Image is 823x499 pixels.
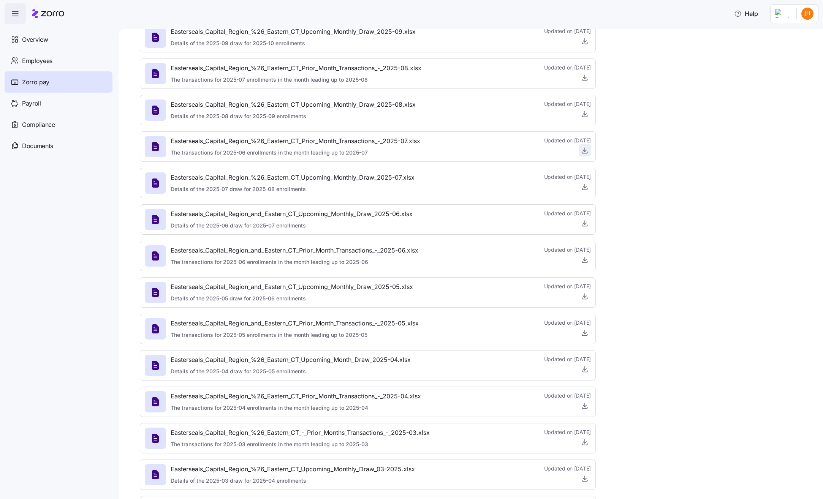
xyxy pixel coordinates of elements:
span: Updated on [DATE] [544,210,591,217]
span: The transactions for 2025-07 enrollments in the month leading up to 2025-08 [171,76,421,84]
span: Easterseals_Capital_Region_and_Eastern_CT_Prior_Month_Transactions_-_2025-05.xlsx [171,319,419,328]
span: Updated on [DATE] [544,355,591,363]
span: Updated on [DATE] [544,392,591,400]
a: Payroll [5,93,112,114]
span: Easterseals_Capital_Region_%26_Eastern_CT_Upcoming_Monthly_Draw_2025-09.xlsx [171,27,416,36]
span: Details of the 2025-04 draw for 2025-05 enrollments [171,368,411,375]
a: Zorro pay [5,71,112,93]
span: Updated on [DATE] [544,283,591,290]
img: Employer logo [775,9,790,18]
span: Updated on [DATE] [544,465,591,472]
span: Details of the 2025-05 draw for 2025-06 enrollments [171,295,413,302]
span: Updated on [DATE] [544,137,591,144]
span: Details of the 2025-03 draw for 2025-04 enrollments [171,477,415,485]
span: Easterseals_Capital_Region_and_Eastern_CT_Prior_Month_Transactions_-_2025-06.xlsx [171,246,418,255]
span: Updated on [DATE] [544,100,591,108]
button: Help [728,6,764,21]
span: Details of the 2025-09 draw for 2025-10 enrollments [171,39,416,47]
span: The transactions for 2025-06 enrollments in the month leading up to 2025-06 [171,258,418,266]
span: The transactions for 2025-04 enrollments in the month leading up to 2025-04 [171,404,421,412]
span: The transactions for 2025-06 enrollments in the month leading up to 2025-07 [171,149,420,156]
a: Employees [5,50,112,71]
span: Easterseals_Capital_Region_%26_Eastern_CT_Prior_Month_Transactions_-_2025-04.xlsx [171,392,421,401]
span: Help [734,9,758,18]
span: Details of the 2025-08 draw for 2025-09 enrollments [171,112,416,120]
a: Compliance [5,114,112,135]
a: Overview [5,29,112,50]
span: Details of the 2025-07 draw for 2025-08 enrollments [171,185,415,193]
img: ce272918e4e19d881d629216a37b5f0b [801,8,814,20]
span: Updated on [DATE] [544,173,591,181]
span: Zorro pay [22,77,49,87]
span: Updated on [DATE] [544,27,591,35]
span: Updated on [DATE] [544,428,591,436]
span: Easterseals_Capital_Region_and_Eastern_CT_Upcoming_Monthly_Draw_2025-06.xlsx [171,209,413,219]
span: Easterseals_Capital_Region_and_Eastern_CT_Upcoming_Monthly_Draw_2025-05.xlsx [171,282,413,292]
span: Easterseals_Capital_Region_%26_Eastern_CT_-_Prior_Months_Transactions_-_2025-03.xlsx [171,428,430,437]
span: Updated on [DATE] [544,64,591,71]
span: Easterseals_Capital_Region_%26_Eastern_CT_Upcoming_Monthly_Draw_03-2025.xlsx [171,464,415,474]
span: Details of the 2025-06 draw for 2025-07 enrollments [171,222,413,229]
span: Easterseals_Capital_Region_%26_Eastern_CT_Prior_Month_Transactions_-_2025-07.xlsx [171,136,420,146]
span: Overview [22,35,48,44]
span: Updated on [DATE] [544,319,591,327]
span: Easterseals_Capital_Region_%26_Eastern_CT_Upcoming_Month_Draw_2025-04.xlsx [171,355,411,365]
a: Documents [5,135,112,156]
span: Easterseals_Capital_Region_%26_Eastern_CT_Upcoming_Monthly_Draw_2025-07.xlsx [171,173,415,182]
span: The transactions for 2025-05 enrollments in the month leading up to 2025-05 [171,331,419,339]
span: Easterseals_Capital_Region_%26_Eastern_CT_Upcoming_Monthly_Draw_2025-08.xlsx [171,100,416,109]
span: The transactions for 2025-03 enrollments in the month leading up to 2025-03 [171,441,430,448]
span: Employees [22,56,52,66]
span: Compliance [22,120,55,129]
span: Documents [22,141,53,151]
span: Payroll [22,99,41,108]
span: Updated on [DATE] [544,246,591,254]
span: Easterseals_Capital_Region_%26_Eastern_CT_Prior_Month_Transactions_-_2025-08.xlsx [171,63,421,73]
